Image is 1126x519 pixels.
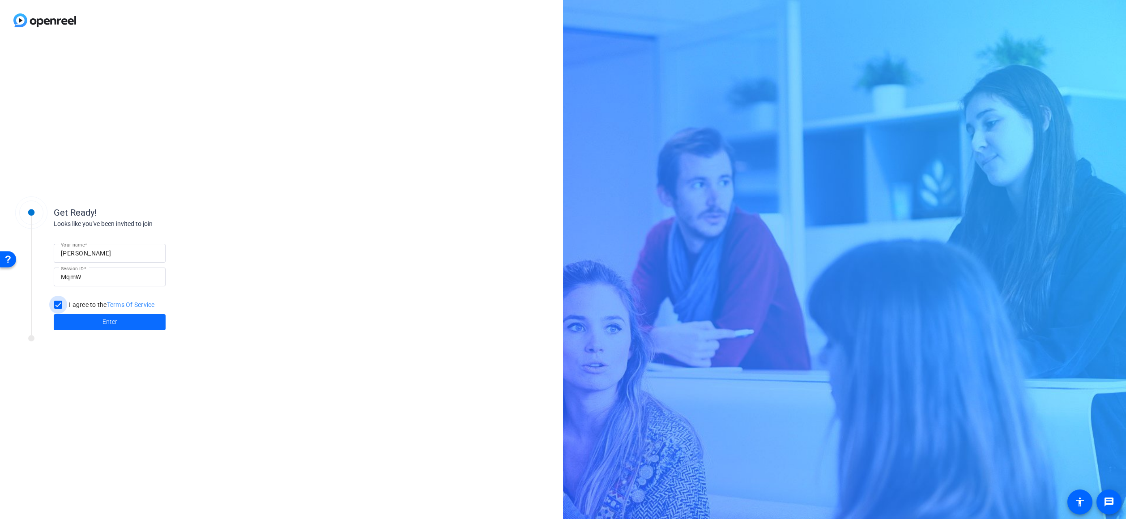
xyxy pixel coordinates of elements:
[61,266,84,271] mat-label: Session ID
[102,317,117,327] span: Enter
[1075,497,1085,507] mat-icon: accessibility
[67,300,155,309] label: I agree to the
[107,301,155,308] a: Terms Of Service
[61,242,85,247] mat-label: Your name
[54,314,166,330] button: Enter
[1104,497,1114,507] mat-icon: message
[54,206,233,219] div: Get Ready!
[54,219,233,229] div: Looks like you've been invited to join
